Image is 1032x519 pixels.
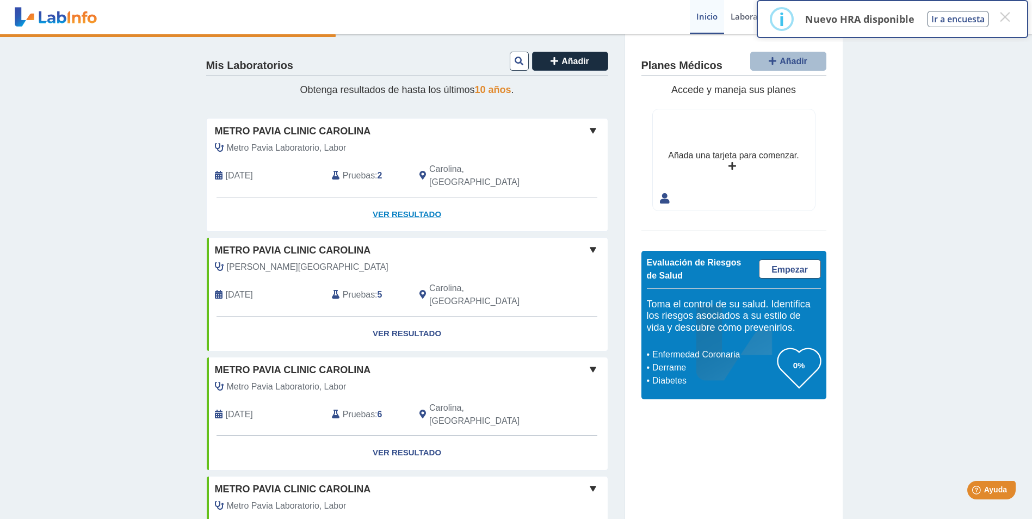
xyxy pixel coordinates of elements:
[759,259,821,279] a: Empezar
[300,84,514,95] span: Obtenga resultados de hasta los últimos .
[227,499,347,512] span: Metro Pavia Laboratorio, Labor
[226,288,253,301] span: 2025-09-24
[215,243,371,258] span: Metro Pavia Clinic Carolina
[227,261,388,274] span: Davis Rosario, Lissette
[650,374,777,387] li: Diabetes
[771,265,808,274] span: Empezar
[226,408,253,421] span: 2025-09-20
[324,401,411,428] div: :
[429,401,549,428] span: Carolina, PR
[647,258,741,280] span: Evaluación de Riesgos de Salud
[650,361,777,374] li: Derrame
[215,124,371,139] span: Metro Pavia Clinic Carolina
[343,408,375,421] span: Pruebas
[532,52,608,71] button: Añadir
[207,317,608,351] a: Ver Resultado
[378,410,382,419] b: 6
[227,380,347,393] span: Metro Pavia Laboratorio, Labor
[378,290,382,299] b: 5
[324,163,411,189] div: :
[671,84,796,95] span: Accede y maneja sus planes
[750,52,826,71] button: Añadir
[995,7,1015,27] button: Close this dialog
[343,288,375,301] span: Pruebas
[777,359,821,372] h3: 0%
[429,282,549,308] span: Carolina, PR
[668,149,799,162] div: Añada una tarjeta para comenzar.
[207,197,608,232] a: Ver Resultado
[780,57,807,66] span: Añadir
[650,348,777,361] li: Enfermedad Coronaria
[227,141,347,155] span: Metro Pavia Laboratorio, Labor
[779,9,784,29] div: i
[343,169,375,182] span: Pruebas
[206,59,293,72] h4: Mis Laboratorios
[378,171,382,180] b: 2
[561,57,589,66] span: Añadir
[215,482,371,497] span: Metro Pavia Clinic Carolina
[324,282,411,308] div: :
[935,477,1020,507] iframe: Help widget launcher
[226,169,253,182] span: 2025-10-06
[647,299,821,334] h5: Toma el control de su salud. Identifica los riesgos asociados a su estilo de vida y descubre cómo...
[429,163,549,189] span: Carolina, PR
[207,436,608,470] a: Ver Resultado
[215,363,371,378] span: Metro Pavia Clinic Carolina
[475,84,511,95] span: 10 años
[641,59,722,72] h4: Planes Médicos
[805,13,914,26] p: Nuevo HRA disponible
[928,11,988,27] button: Ir a encuesta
